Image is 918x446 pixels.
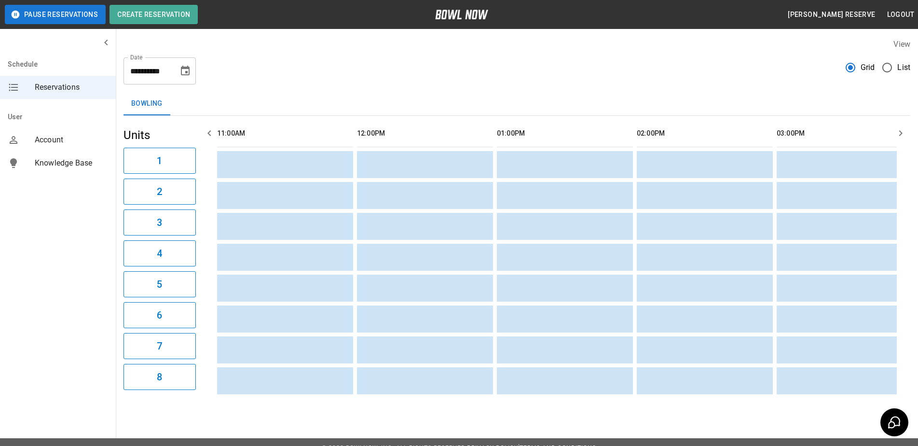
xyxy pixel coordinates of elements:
label: View [893,40,910,49]
button: 8 [123,364,196,390]
h6: 4 [157,246,162,261]
h6: 7 [157,338,162,354]
th: 12:00PM [357,120,493,147]
h6: 6 [157,307,162,323]
img: logo [435,10,488,19]
span: Reservations [35,82,108,93]
button: 4 [123,240,196,266]
button: 1 [123,148,196,174]
h6: 8 [157,369,162,385]
button: [PERSON_NAME] reserve [784,6,879,24]
span: Knowledge Base [35,157,108,169]
span: Account [35,134,108,146]
h5: Units [123,127,196,143]
th: 02:00PM [637,120,773,147]
button: 3 [123,209,196,236]
button: 2 [123,179,196,205]
button: 6 [123,302,196,328]
button: Bowling [123,92,170,115]
h6: 2 [157,184,162,199]
button: Choose date, selected date is Sep 15, 2025 [176,61,195,81]
h6: 1 [157,153,162,168]
div: inventory tabs [123,92,910,115]
button: Create Reservation [110,5,198,24]
button: 7 [123,333,196,359]
h6: 5 [157,277,162,292]
span: List [897,62,910,73]
h6: 3 [157,215,162,230]
button: 5 [123,271,196,297]
th: 01:00PM [497,120,633,147]
span: Grid [861,62,875,73]
button: Pause Reservations [5,5,106,24]
button: Logout [883,6,918,24]
th: 11:00AM [217,120,353,147]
